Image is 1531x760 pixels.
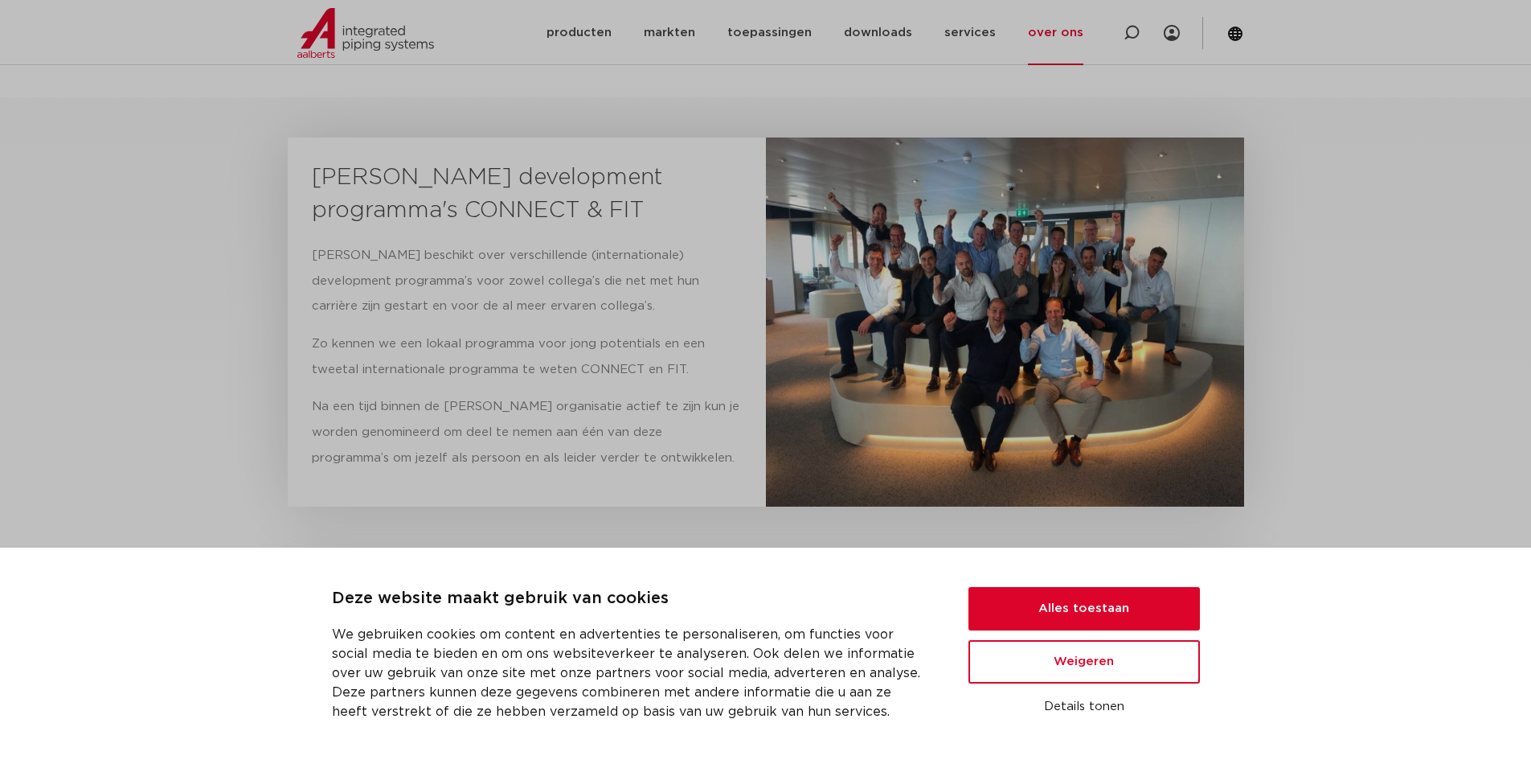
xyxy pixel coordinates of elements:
[332,586,930,612] p: Deze website maakt gebruik van cookies
[332,625,930,721] p: We gebruiken cookies om content en advertenties te personaliseren, om functies voor social media ...
[968,693,1200,721] button: Details tonen
[312,394,742,471] p: Na een tijd binnen de [PERSON_NAME] organisatie actief te zijn kun je worden genomineerd om deel ...
[312,162,742,226] h3: [PERSON_NAME] development programma's CONNECT & FIT
[312,331,742,383] p: Zo kennen we een lokaal programma voor jong potentials en een tweetal internationale programma te...
[968,640,1200,684] button: Weigeren
[968,587,1200,631] button: Alles toestaan
[312,243,742,320] p: [PERSON_NAME] beschikt over verschillende (internationale) development programma’s voor zowel col...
